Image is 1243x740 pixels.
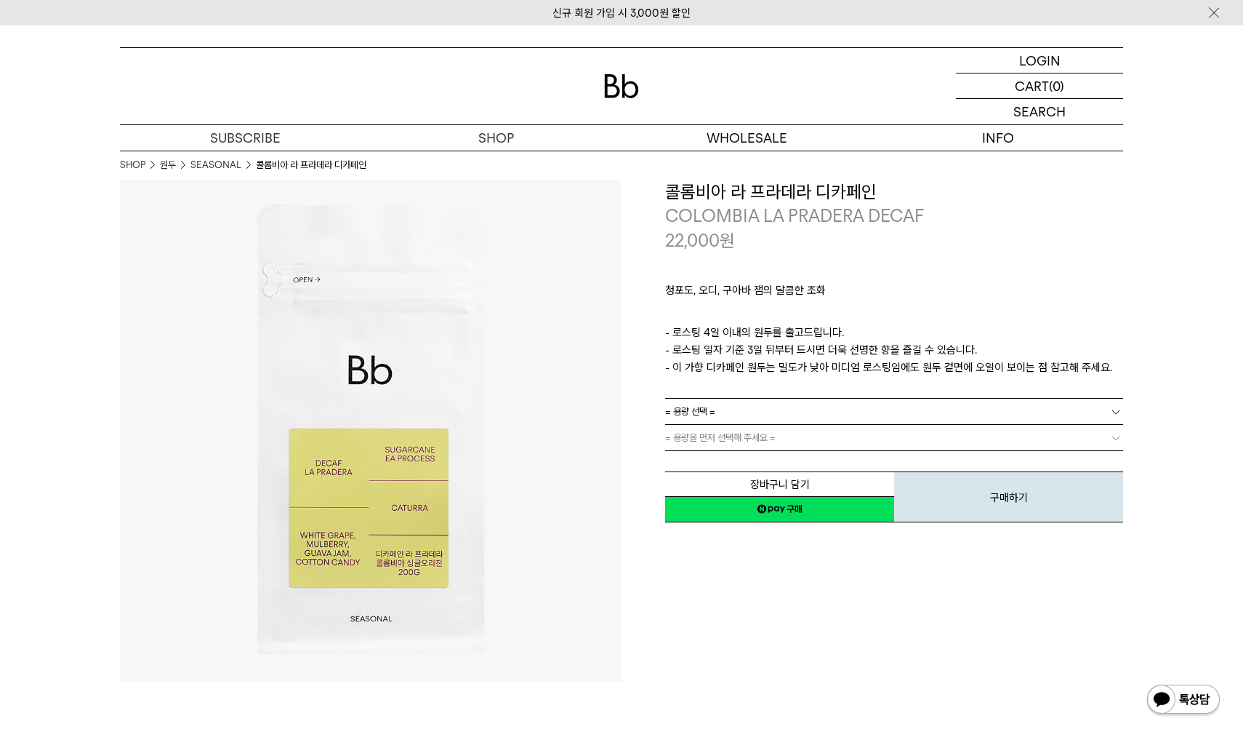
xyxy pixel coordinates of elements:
[665,425,776,450] span: = 용량을 먼저 선택해 주세요 =
[665,204,1123,228] p: COLOMBIA LA PRADERA DECAF
[720,230,735,251] span: 원
[1013,99,1066,124] p: SEARCH
[160,158,176,172] a: 원두
[1019,48,1061,73] p: LOGIN
[956,73,1123,99] a: CART (0)
[894,472,1123,522] button: 구매하기
[621,125,872,151] p: WHOLESALE
[120,158,145,172] a: SHOP
[604,74,639,98] img: 로고
[1049,73,1064,98] p: (0)
[665,180,1123,204] h3: 콜롬비아 라 프라데라 디카페인
[1015,73,1049,98] p: CART
[1146,683,1221,718] img: 카카오톡 채널 1:1 채팅 버튼
[872,125,1123,151] p: INFO
[665,472,894,497] button: 장바구니 담기
[120,180,621,682] img: 콜롬비아 라 프라데라 디카페인
[665,282,1123,306] p: 청포도, 오디, 구아바 잼의 달콤한 조화
[552,7,691,20] a: 신규 회원 가입 시 3,000원 할인
[665,306,1123,324] p: ㅤ
[665,228,735,253] p: 22,000
[371,125,621,151] a: SHOP
[665,324,1123,376] p: - 로스팅 4일 이내의 원두를 출고드립니다. - 로스팅 일자 기준 3일 뒤부터 드시면 더욱 선명한 향을 즐길 수 있습니다. - 이 가향 디카페인 원두는 밀도가 낮아 미디엄 로...
[120,125,371,151] a: SUBSCRIBE
[665,399,715,424] span: = 용량 선택 =
[256,158,366,172] li: 콜롬비아 라 프라데라 디카페인
[956,48,1123,73] a: LOGIN
[190,158,241,172] a: SEASONAL
[665,496,894,522] a: 새창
